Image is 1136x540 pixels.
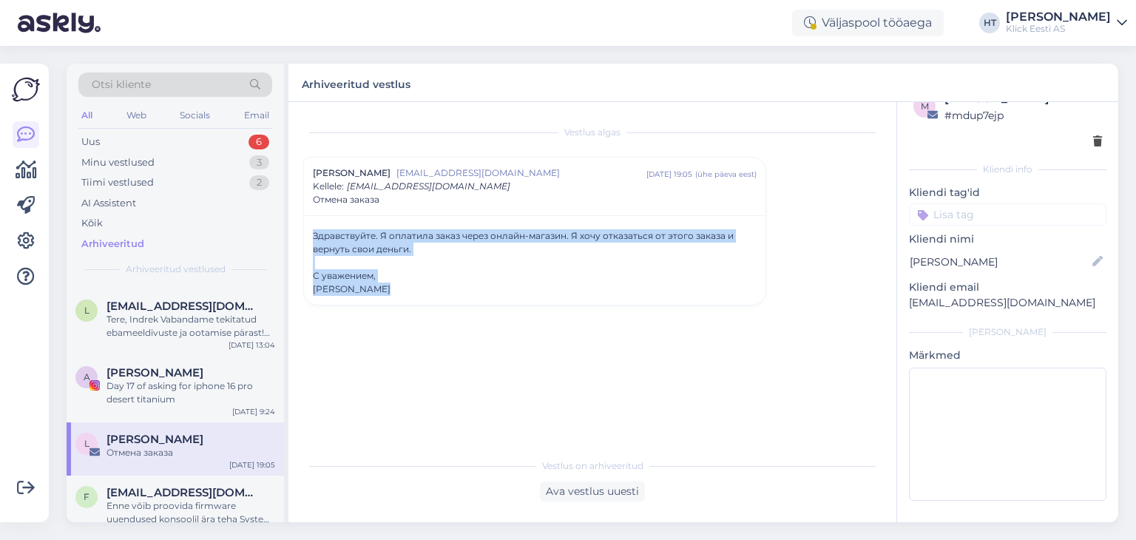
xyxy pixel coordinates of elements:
[81,216,103,231] div: Kõik
[81,135,100,149] div: Uus
[303,126,882,139] div: Vestlus algas
[909,348,1106,363] p: Märkmed
[106,366,203,379] span: Aleksander Albei
[313,193,379,206] span: Отмена заказа
[126,263,226,276] span: Arhiveeritud vestlused
[106,446,275,459] div: Отмена заказа
[241,106,272,125] div: Email
[1006,23,1111,35] div: Klick Eesti AS
[646,169,692,180] div: [DATE] 19:05
[979,13,1000,33] div: HT
[313,269,757,283] div: С уважением,
[1006,11,1127,35] a: [PERSON_NAME]Klick Eesti AS
[84,438,89,449] span: L
[124,106,149,125] div: Web
[81,237,144,252] div: Arhiveeritud
[81,155,155,170] div: Minu vestlused
[12,75,40,104] img: Askly Logo
[313,229,757,296] div: Здравствуйте. Я оплатила заказ через онлайн-магазин. Я хочу отказаться от этого заказа и вернуть ...
[792,10,944,36] div: Väljaspool tööaega
[249,155,269,170] div: 3
[229,340,275,351] div: [DATE] 13:04
[396,166,646,180] span: [EMAIL_ADDRESS][DOMAIN_NAME]
[232,406,275,417] div: [DATE] 9:24
[106,499,275,526] div: Enne võib proovida firmware uuendused konsoolil ära teha System Settings > System > System Update...
[313,283,757,296] div: [PERSON_NAME]
[909,280,1106,295] p: Kliendi email
[84,305,89,316] span: l
[540,482,645,502] div: Ava vestlus uuesti
[909,295,1106,311] p: [EMAIL_ADDRESS][DOMAIN_NAME]
[78,106,95,125] div: All
[542,459,643,473] span: Vestlus on arhiveeritud
[909,163,1106,176] div: Kliendi info
[1006,11,1111,23] div: [PERSON_NAME]
[106,300,260,313] span: landindrek@gmail.com
[106,433,203,446] span: Larisa Chirva
[106,379,275,406] div: Day 17 of asking for iphone 16 pro desert titanium
[84,491,89,502] span: f
[944,107,1102,124] div: # mdup7ejp
[921,101,929,112] span: m
[177,106,213,125] div: Socials
[229,459,275,470] div: [DATE] 19:05
[909,325,1106,339] div: [PERSON_NAME]
[249,175,269,190] div: 2
[910,254,1089,270] input: Lisa nimi
[313,180,344,192] span: Kellele :
[302,72,410,92] label: Arhiveeritud vestlus
[81,175,154,190] div: Tiimi vestlused
[81,196,136,211] div: AI Assistent
[84,371,90,382] span: A
[909,185,1106,200] p: Kliendi tag'id
[248,135,269,149] div: 6
[347,180,510,192] span: [EMAIL_ADDRESS][DOMAIN_NAME]
[695,169,757,180] div: ( ühe päeva eest )
[106,313,275,340] div: Tere, Indrek Vabandame tekitatud ebameeldivuste ja ootamise pärast! Kahjuks andis süsteem tellimu...
[106,486,260,499] span: feel.riin@gmail.com
[313,166,390,180] span: [PERSON_NAME]
[92,77,151,92] span: Otsi kliente
[909,232,1106,247] p: Kliendi nimi
[909,203,1106,226] input: Lisa tag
